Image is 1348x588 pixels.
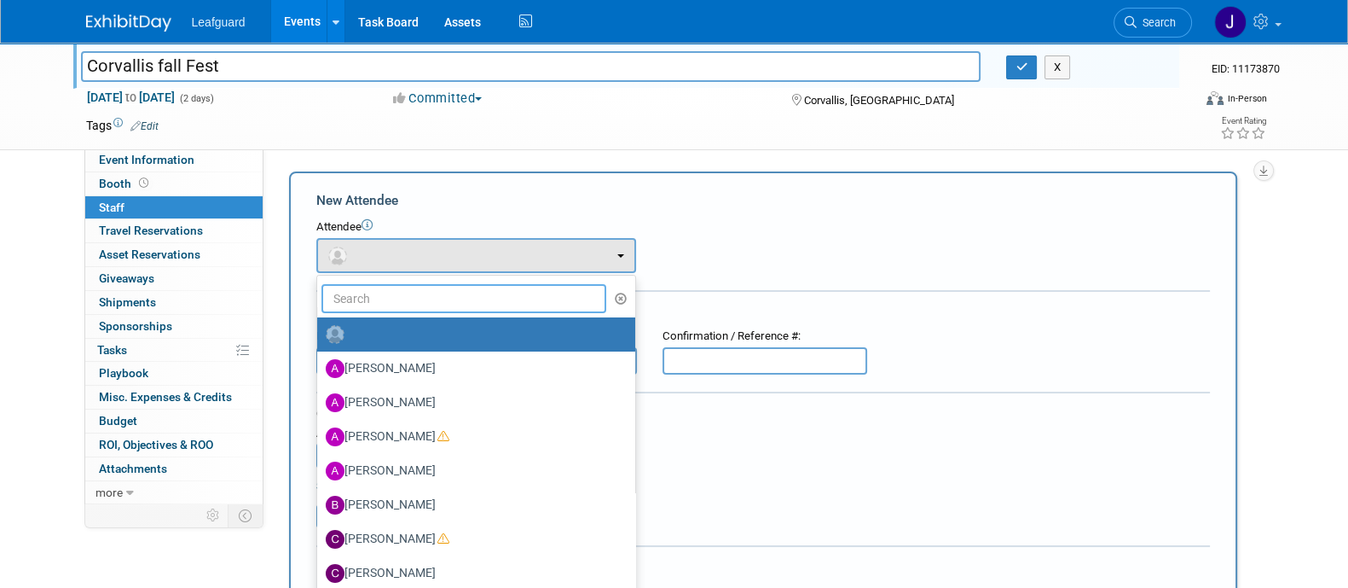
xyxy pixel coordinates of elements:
img: B.jpg [326,496,344,515]
span: Attachments [99,462,167,475]
span: Budget [99,414,137,428]
a: ROI, Objectives & ROO [85,434,263,457]
img: Joey Egbert [1214,6,1247,38]
img: A.jpg [326,393,344,412]
img: C.jpg [326,530,344,549]
a: Edit [130,120,159,132]
div: Cost: [316,406,1210,422]
span: Playbook [99,366,148,380]
td: Tags [86,117,159,134]
a: Misc. Expenses & Credits [85,386,263,409]
div: Misc. Attachments & Notes [316,558,1210,575]
a: Tasks [85,339,263,362]
img: ExhibitDay [86,15,171,32]
a: Staff [85,196,263,219]
div: Event Format [1091,89,1267,114]
span: Misc. Expenses & Credits [99,390,232,404]
span: Giveaways [99,271,154,285]
td: Toggle Event Tabs [228,504,263,527]
span: Booth not reserved yet [136,177,152,189]
label: [PERSON_NAME] [326,389,618,416]
span: Asset Reservations [99,247,200,261]
input: Search [321,284,607,313]
span: Leafguard [192,15,246,29]
span: Corvallis, [GEOGRAPHIC_DATA] [804,94,954,107]
span: Staff [99,201,124,214]
label: [PERSON_NAME] [326,423,618,451]
span: (2 days) [178,93,214,104]
span: Search [1137,16,1176,29]
span: Travel Reservations [99,224,203,237]
div: Confirmation / Reference #: [662,329,867,345]
label: [PERSON_NAME] [326,492,618,519]
span: Event Information [99,153,194,166]
a: more [85,481,263,504]
span: Booth [99,177,152,190]
div: In-Person [1226,92,1266,105]
span: Shipments [99,295,156,309]
body: Rich Text Area. Press ALT-0 for help. [9,7,869,24]
img: A.jpg [326,428,344,446]
span: ROI, Objectives & ROO [99,438,213,451]
span: to [123,90,139,104]
a: Sponsorships [85,315,263,338]
span: Sponsorships [99,319,172,333]
a: Attachments [85,457,263,480]
a: Shipments [85,291,263,314]
span: more [95,486,123,499]
a: Asset Reservations [85,243,263,266]
img: A.jpg [326,359,344,378]
div: Registration / Ticket Info (optional) [316,303,1210,320]
a: Event Information [85,148,263,172]
a: Playbook [85,362,263,385]
label: [PERSON_NAME] [326,355,618,382]
div: Attendee [316,219,1210,236]
label: [PERSON_NAME] [326,457,618,485]
div: New Attendee [316,191,1210,210]
label: [PERSON_NAME] [326,560,618,587]
a: Budget [85,410,263,433]
a: Giveaways [85,267,263,290]
img: C.jpg [326,564,344,583]
a: Booth [85,172,263,195]
button: X [1044,55,1071,79]
a: Search [1114,8,1192,38]
span: [DATE] [DATE] [86,90,176,105]
a: Travel Reservations [85,219,263,242]
img: A.jpg [326,462,344,480]
span: Event ID: 11173870 [1211,62,1279,75]
span: Tasks [97,343,127,357]
img: Format-Inperson.png [1206,91,1224,105]
img: Unassigned-User-Icon.png [326,325,344,344]
label: [PERSON_NAME] [326,526,618,553]
button: Committed [387,90,489,108]
td: Personalize Event Tab Strip [199,504,229,527]
div: Event Rating [1219,117,1265,125]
